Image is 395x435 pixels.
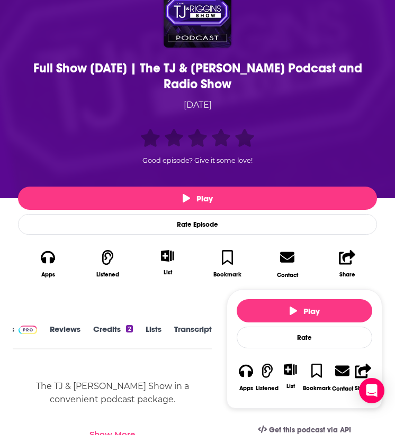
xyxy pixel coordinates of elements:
div: Contact [277,271,298,279]
button: Share [317,243,377,285]
button: Apps [18,243,78,285]
div: The TJ & [PERSON_NAME] Show in a convenient podcast package. [13,380,212,406]
div: Rate [237,327,372,348]
div: 2 [126,325,132,332]
div: List [164,269,172,276]
div: Listened [256,385,279,392]
button: Listened [78,243,138,285]
img: Podchaser Pro [19,326,37,334]
a: Credits2 [93,325,132,348]
a: Transcript [174,325,212,348]
button: Listened [255,357,279,399]
a: Contact [257,243,317,285]
a: Reviews [50,325,80,348]
button: Bookmark [197,243,257,285]
div: Contact [332,385,353,392]
button: Apps [237,357,255,399]
div: List [286,382,295,390]
div: Apps [41,271,55,278]
div: Listened [96,271,119,278]
div: [DATE] [38,98,356,112]
button: Bookmark [302,357,331,399]
div: Share [339,271,355,278]
div: Open Intercom Messenger [359,378,384,403]
span: Play [183,193,213,203]
button: Share [354,357,372,399]
div: Bookmark [303,385,331,392]
span: Good episode? Give it some love! [142,156,253,164]
div: Share [355,385,371,392]
div: Show More ButtonList [138,243,197,282]
a: Lists [146,325,161,348]
button: Show More Button [280,364,301,375]
button: Play [237,299,372,322]
span: Get this podcast via API [269,425,351,434]
div: Bookmark [213,271,241,278]
span: Play [290,306,320,316]
button: Show More Button [157,250,178,262]
div: Apps [239,385,253,392]
div: Rate Episode [18,214,377,235]
button: Play [18,187,377,210]
a: Contact [331,357,354,399]
div: Show More ButtonList [279,357,302,396]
